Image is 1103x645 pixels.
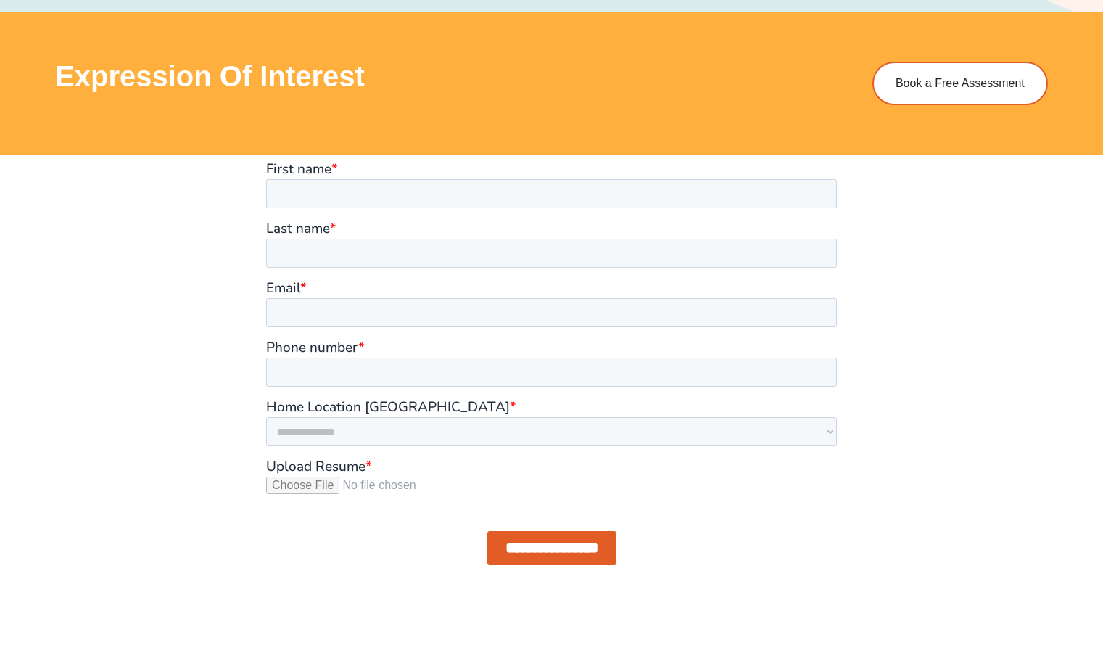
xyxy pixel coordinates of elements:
[896,78,1025,89] span: Book a Free Assessment
[872,62,1048,105] a: Book a Free Assessment
[266,162,837,591] iframe: Form 0
[55,62,838,91] h3: Expression of Interest
[862,481,1103,645] iframe: Chat Widget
